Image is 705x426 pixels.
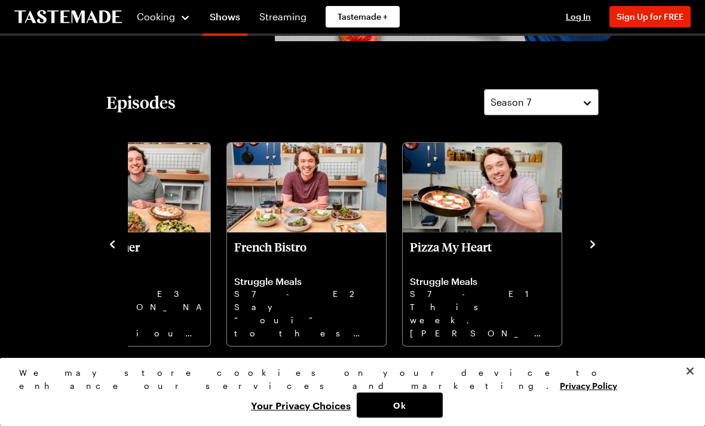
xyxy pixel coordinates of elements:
p: French Bistro [234,240,379,268]
button: Ok [357,393,443,418]
p: Struggle Meals [234,275,379,287]
img: French Bistro [227,143,386,232]
button: Cooking [136,2,191,31]
p: [PERSON_NAME] up a delicious, family-friendly shortcut to the big turkey dinner without draining ... [59,301,203,339]
button: Close [677,358,703,384]
img: Thanksgiving Dinner [51,143,210,232]
h2: Episodes [106,91,176,113]
span: Log In [566,11,591,22]
div: Thanksgiving Dinner [51,143,210,346]
button: Season 7 [484,89,599,115]
a: To Tastemade Home Page [14,10,122,24]
a: Tastemade + [326,6,400,27]
div: 9 / 10 [226,139,401,347]
p: This week, [PERSON_NAME] delivers a special episode with three delicious pizzas you knead to try. [410,301,554,339]
a: Thanksgiving Dinner [59,240,203,339]
p: Say “oui” to these elegant yet achievable recipes that transport you to a chic, candle lit table ... [234,301,379,339]
button: navigate to next item [587,236,599,250]
div: 8 / 10 [50,139,226,347]
p: Struggle Meals [410,275,554,287]
div: Pizza My Heart [403,143,562,346]
button: Sign Up for FREE [609,6,691,27]
a: French Bistro [234,240,379,339]
p: S7 - E3 [59,287,203,301]
p: S7 - E1 [410,287,554,301]
button: navigate to previous item [106,236,118,250]
div: Privacy [19,366,676,418]
span: Tastemade + [338,11,388,23]
div: 10 / 10 [401,139,577,347]
div: French Bistro [227,143,386,346]
a: Pizza My Heart [410,240,554,339]
p: [DATE] Dinner [59,240,203,268]
p: Struggle Meals [59,275,203,287]
p: Pizza My Heart [410,240,554,268]
button: Your Privacy Choices [245,393,357,418]
span: Season 7 [491,95,531,109]
button: Log In [554,11,602,23]
span: Sign Up for FREE [617,11,683,22]
span: Cooking [137,11,175,22]
img: Pizza My Heart [403,143,562,232]
a: More information about your privacy, opens in a new tab [560,379,617,391]
p: S7 - E2 [234,287,379,301]
a: Shows [203,2,247,36]
div: We may store cookies on your device to enhance our services and marketing. [19,366,676,393]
